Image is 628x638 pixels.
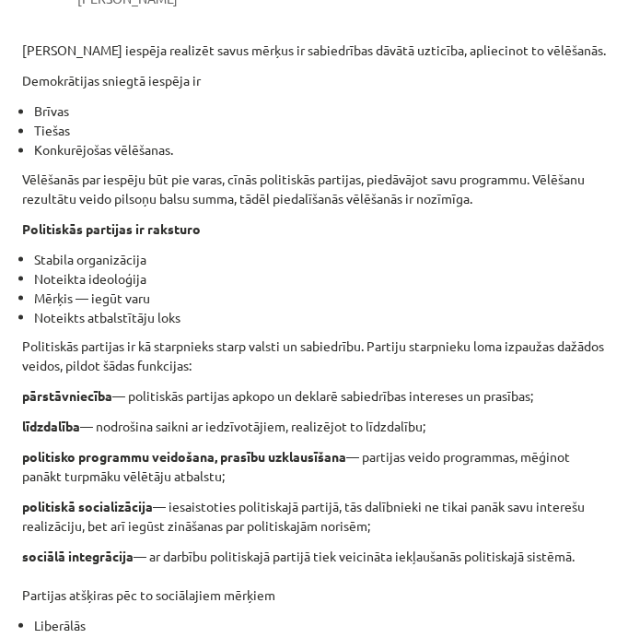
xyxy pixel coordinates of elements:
p: — nodrošina saikni ar iedzīvotājiem, realizējot to līdzdalību; [22,416,606,435]
p: Vēlēšanās par iespēju būt pie varas, cīnās politiskās partijas, piedāvājot savu programmu. Vēlēša... [22,169,606,207]
p: — partijas veido programmas, mēģinot panākt turpmāku vēlētāju atbalstu; [22,446,606,485]
li: Stabila organizācija [34,249,606,268]
li: Tiešas [34,121,606,140]
p: — iesaistoties politiskajā partijā, tās dalībnieki ne tikai panāk savu interešu realizāciju, bet ... [22,496,606,535]
p: Demokrātijas sniegtā iespēja ir [22,71,606,90]
strong: politiskā socializācija [22,497,153,514]
strong: Politiskās partijas ir raksturo [22,219,201,236]
li: Noteikts atbalstītāju loks [34,307,606,326]
li: Liberālās [34,615,606,634]
strong: pārstāvniecība [22,386,112,403]
li: Brīvas [34,101,606,121]
li: Konkurējošas vēlēšanas. [34,140,606,159]
p: — ar darbību politiskajā partijā tiek veicināta iekļaušanās politiskajā sistēmā. Partijas atšķira... [22,546,606,604]
strong: sociālā integrācija [22,547,134,563]
li: Mērķis — iegūt varu [34,288,606,307]
li: Noteikta ideoloģija [34,268,606,288]
p: [PERSON_NAME] iespēja realizēt savus mērķus ir sabiedrības dāvātā uzticība, apliecinot to vēlēšanās. [22,27,606,60]
strong: politisko programmu veidošana, prasību uzklausīšana [22,447,346,464]
p: Politiskās partijas ir kā starpnieks starp valsti un sabiedrību. Partiju starpnieku loma izpaužas... [22,336,606,374]
p: — politiskās partijas apkopo un deklarē sabiedrības intereses un prasības; [22,385,606,405]
strong: līdzdalība [22,417,80,433]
